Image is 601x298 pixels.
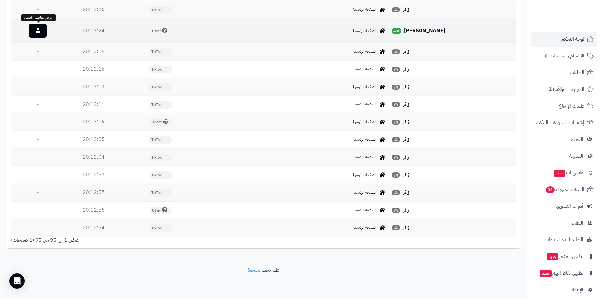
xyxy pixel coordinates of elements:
[353,67,376,72] span: الصفحة الرئيسية
[392,172,400,178] span: زائر
[561,35,584,44] span: لوحة التحكم
[353,225,376,230] span: الصفحة الرئيسية
[64,131,123,148] td: 20:13:05
[571,219,583,227] span: التقارير
[353,102,376,107] span: الصفحة الرئيسية
[392,190,400,195] span: زائر
[536,118,584,127] span: إشعارات التحويلات البنكية
[392,67,400,72] span: زائر
[540,270,552,277] span: جديد
[9,273,25,289] div: Open Intercom Messenger
[392,7,400,12] span: زائر
[531,199,597,214] a: أدوات التسويق
[37,118,39,126] span: -
[392,120,400,125] span: زائر
[392,28,401,34] span: عضو
[353,49,376,54] span: الصفحة الرئيسية
[37,153,39,161] span: -
[37,48,39,55] span: -
[392,155,400,160] span: زائر
[571,135,583,144] span: العملاء
[403,118,409,126] strong: زائر
[404,27,445,34] strong: [PERSON_NAME]
[64,166,123,184] td: 20:12:57
[569,152,583,161] span: المدونة
[531,182,597,197] a: السلات المتروكة33
[37,189,39,196] span: -
[531,115,597,130] a: إشعارات التحويلات البنكية
[149,154,172,161] span: TikTok
[64,43,123,60] td: 20:13:19
[550,51,584,60] span: الأقسام والمنتجات
[353,7,376,12] span: الصفحة الرئيسية
[403,206,409,214] strong: زائر
[64,149,123,166] td: 20:13:04
[149,171,172,179] span: TikTok
[392,137,400,142] span: زائر
[248,266,259,274] a: متجرة
[531,249,597,264] a: تطبيق المتجرجديد
[37,171,39,178] span: -
[353,155,376,160] span: الصفحة الرئيسية
[539,269,583,278] span: تطبيق نقاط البيع
[531,132,597,147] a: العملاء
[37,224,39,231] span: -
[392,85,400,90] span: زائر
[37,206,39,214] span: -
[403,136,409,143] strong: زائر
[545,235,583,244] span: التطبيقات والخدمات
[403,153,409,161] strong: زائر
[403,48,409,55] strong: زائر
[37,101,39,108] span: -
[353,28,376,33] span: الصفحة الرئيسية
[559,102,584,110] span: طلبات الإرجاع
[64,113,123,131] td: 20:13:09
[392,225,400,230] span: زائر
[531,98,597,114] a: طلبات الإرجاع
[64,219,123,237] td: 20:12:54
[149,189,172,197] span: TikTok
[558,9,595,22] img: logo-2.png
[403,171,409,178] strong: زائر
[531,266,597,281] a: تطبيق نقاط البيعجديد
[37,136,39,143] span: -
[546,252,583,261] span: تطبيق المتجر
[553,168,583,177] span: وآتس آب
[64,96,123,113] td: 20:13:11
[64,1,123,18] td: 20:13:25
[403,6,409,13] strong: زائر
[150,207,171,214] span: Other
[353,190,376,195] span: الصفحة الرئيسية
[64,78,123,96] td: 20:13:13
[149,118,172,126] span: Direct
[392,49,400,54] span: زائر
[149,48,172,56] span: TikTok
[545,186,555,194] span: 33
[37,83,39,91] span: -
[547,253,558,260] span: جديد
[37,6,39,13] span: -
[64,61,123,78] td: 20:13:16
[64,19,123,43] td: 20:13:24
[149,136,172,144] span: TikTok
[531,282,597,297] a: الإعدادات
[149,101,172,109] span: TikTok
[353,137,376,142] span: الصفحة الرئيسية
[150,27,171,35] span: Other
[570,68,584,77] span: الطلبات
[353,172,376,178] span: الصفحة الرئيسية
[403,224,409,231] strong: زائر
[554,170,565,177] span: جديد
[531,232,597,247] a: التطبيقات والخدمات
[353,84,376,90] span: الصفحة الرئيسية
[531,65,597,80] a: الطلبات
[531,32,597,47] a: لوحة التحكم
[545,185,584,194] span: السلات المتروكة
[392,102,400,107] span: زائر
[403,189,409,196] strong: زائر
[149,6,172,14] span: TikTok
[64,202,123,219] td: 20:12:55
[149,66,172,73] span: TikTok
[149,83,172,91] span: TikTok
[403,83,409,91] strong: زائر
